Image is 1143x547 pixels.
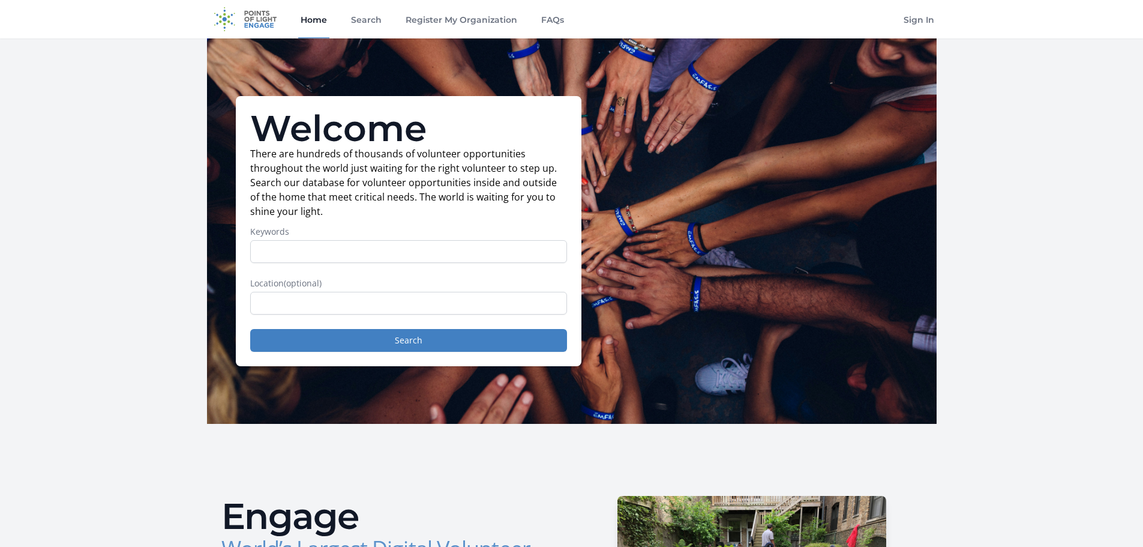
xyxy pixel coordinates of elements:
[284,277,322,289] span: (optional)
[250,110,567,147] h1: Welcome
[221,498,562,534] h2: Engage
[250,147,567,219] p: There are hundreds of thousands of volunteer opportunities throughout the world just waiting for ...
[250,277,567,289] label: Location
[250,329,567,352] button: Search
[250,226,567,238] label: Keywords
